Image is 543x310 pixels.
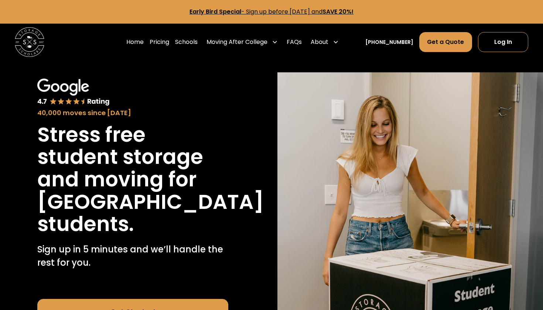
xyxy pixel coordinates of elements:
img: Google 4.7 star rating [37,79,110,106]
p: Sign up in 5 minutes and we’ll handle the rest for you. [37,243,229,269]
a: Pricing [150,32,169,52]
h1: Stress free student storage and moving for [37,124,229,191]
h1: [GEOGRAPHIC_DATA] [37,191,264,213]
a: Log In [478,32,528,52]
div: About [311,38,328,46]
div: Moving After College [206,38,267,46]
strong: SAVE 20%! [322,7,354,16]
div: About [308,32,342,52]
a: FAQs [287,32,302,52]
a: Get a Quote [419,32,472,52]
a: Schools [175,32,198,52]
img: Storage Scholars main logo [15,27,44,57]
a: home [15,27,44,57]
div: Moving After College [204,32,281,52]
a: [PHONE_NUMBER] [365,38,413,46]
a: Early Bird Special- Sign up before [DATE] andSAVE 20%! [189,7,354,16]
h1: students. [37,213,134,235]
a: Home [126,32,144,52]
strong: Early Bird Special [189,7,241,16]
div: 40,000 moves since [DATE] [37,108,229,118]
